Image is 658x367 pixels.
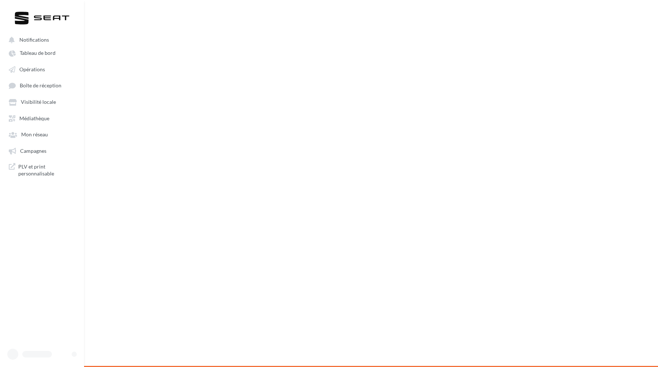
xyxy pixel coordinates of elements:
[19,115,49,121] span: Médiathèque
[18,163,75,177] span: PLV et print personnalisable
[4,160,80,180] a: PLV et print personnalisable
[4,95,80,108] a: Visibilité locale
[4,111,80,125] a: Médiathèque
[4,63,80,76] a: Opérations
[19,66,45,72] span: Opérations
[19,37,49,43] span: Notifications
[20,50,56,56] span: Tableau de bord
[4,46,80,59] a: Tableau de bord
[4,128,80,141] a: Mon réseau
[20,83,61,89] span: Boîte de réception
[4,79,80,92] a: Boîte de réception
[20,148,46,154] span: Campagnes
[21,132,48,138] span: Mon réseau
[4,144,80,157] a: Campagnes
[21,99,56,105] span: Visibilité locale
